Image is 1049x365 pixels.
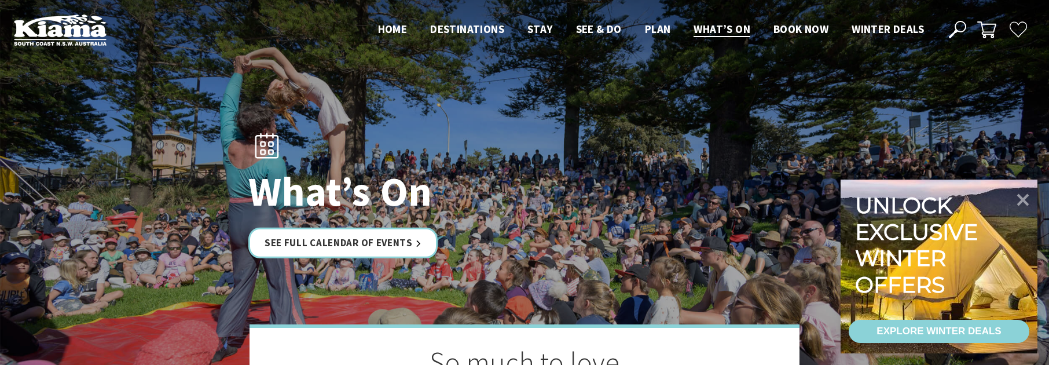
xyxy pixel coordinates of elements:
img: Kiama Logo [14,14,107,46]
span: Home [378,22,408,36]
span: Stay [527,22,553,36]
div: Unlock exclusive winter offers [855,192,983,298]
h1: What’s On [248,169,575,214]
a: EXPLORE WINTER DEALS [849,320,1029,343]
div: EXPLORE WINTER DEALS [876,320,1001,343]
nav: Main Menu [366,20,936,39]
span: See & Do [576,22,622,36]
span: Plan [645,22,671,36]
span: Book now [773,22,828,36]
span: Winter Deals [852,22,924,36]
span: What’s On [694,22,750,36]
a: See Full Calendar of Events [248,228,438,258]
span: Destinations [430,22,504,36]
